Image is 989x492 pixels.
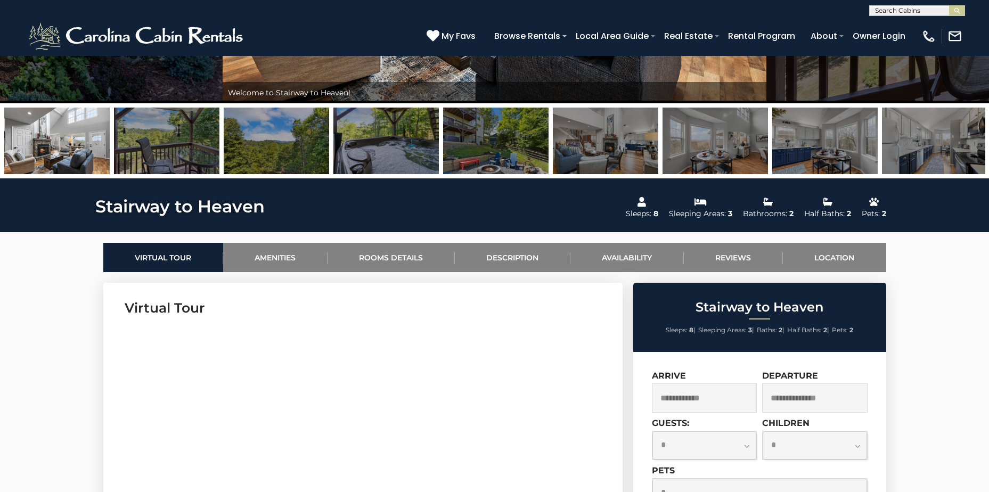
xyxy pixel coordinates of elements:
[223,82,766,103] div: Welcome to Stairway to Heaven!
[570,27,654,45] a: Local Area Guide
[489,27,566,45] a: Browse Rentals
[636,300,884,314] h2: Stairway to Heaven
[947,29,962,44] img: mail-regular-white.png
[684,243,783,272] a: Reviews
[921,29,936,44] img: phone-regular-white.png
[666,326,688,334] span: Sleeps:
[125,299,601,317] h3: Virtual Tour
[4,108,110,174] img: 163695892
[698,326,747,334] span: Sleeping Areas:
[762,371,818,381] label: Departure
[333,108,439,174] img: 165071526
[443,108,549,174] img: 165071529
[823,326,827,334] strong: 2
[328,243,455,272] a: Rooms Details
[427,29,478,43] a: My Favs
[442,29,476,43] span: My Favs
[723,27,800,45] a: Rental Program
[103,243,223,272] a: Virtual Tour
[689,326,693,334] strong: 8
[663,108,768,174] img: 163695901
[698,323,754,337] li: |
[847,27,911,45] a: Owner Login
[787,323,829,337] li: |
[455,243,570,272] a: Description
[805,27,843,45] a: About
[659,27,718,45] a: Real Estate
[570,243,684,272] a: Availability
[224,108,329,174] img: 165071515
[652,418,689,428] label: Guests:
[114,108,219,174] img: 165071518
[762,418,810,428] label: Children
[832,326,848,334] span: Pets:
[772,108,878,174] img: 163695900
[748,326,752,334] strong: 3
[849,326,853,334] strong: 2
[779,326,782,334] strong: 2
[652,465,675,475] label: Pets
[783,243,886,272] a: Location
[223,243,328,272] a: Amenities
[27,20,248,52] img: White-1-2.png
[882,108,987,174] img: 163695903
[757,326,777,334] span: Baths:
[553,108,658,174] img: 163695890
[652,371,686,381] label: Arrive
[757,323,784,337] li: |
[787,326,822,334] span: Half Baths:
[666,323,696,337] li: |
